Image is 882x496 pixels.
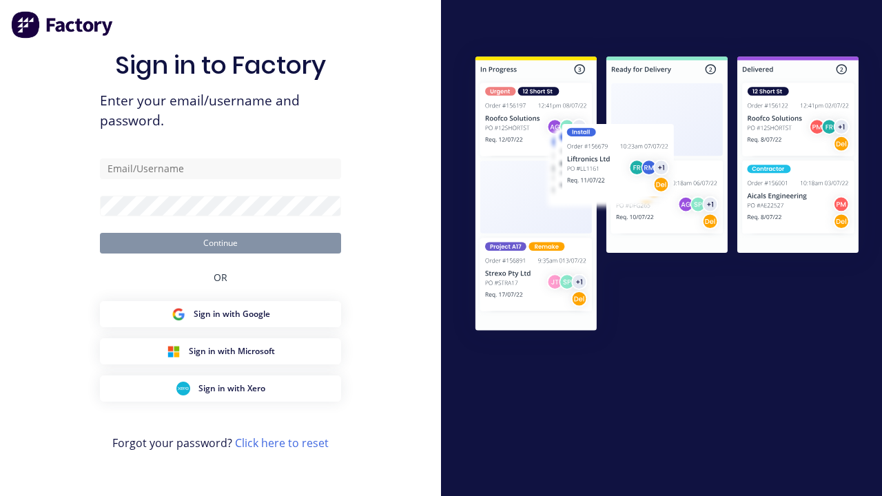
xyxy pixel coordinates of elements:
a: Click here to reset [235,435,329,451]
span: Forgot your password? [112,435,329,451]
span: Sign in with Xero [198,382,265,395]
input: Email/Username [100,158,341,179]
div: OR [214,254,227,301]
span: Sign in with Google [194,308,270,320]
img: Google Sign in [172,307,185,321]
h1: Sign in to Factory [115,50,326,80]
img: Xero Sign in [176,382,190,395]
button: Google Sign inSign in with Google [100,301,341,327]
button: Continue [100,233,341,254]
img: Sign in [452,35,882,355]
img: Factory [11,11,114,39]
button: Microsoft Sign inSign in with Microsoft [100,338,341,364]
img: Microsoft Sign in [167,344,181,358]
button: Xero Sign inSign in with Xero [100,375,341,402]
span: Enter your email/username and password. [100,91,341,131]
span: Sign in with Microsoft [189,345,275,358]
